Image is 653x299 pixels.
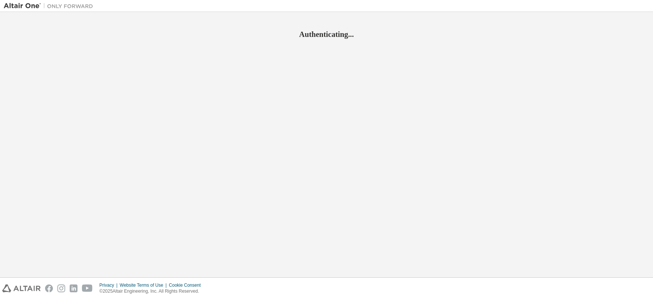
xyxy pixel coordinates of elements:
[99,288,205,295] p: © 2025 Altair Engineering, Inc. All Rights Reserved.
[4,29,649,39] h2: Authenticating...
[4,2,97,10] img: Altair One
[82,284,93,292] img: youtube.svg
[2,284,41,292] img: altair_logo.svg
[120,282,169,288] div: Website Terms of Use
[45,284,53,292] img: facebook.svg
[169,282,205,288] div: Cookie Consent
[70,284,77,292] img: linkedin.svg
[57,284,65,292] img: instagram.svg
[99,282,120,288] div: Privacy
